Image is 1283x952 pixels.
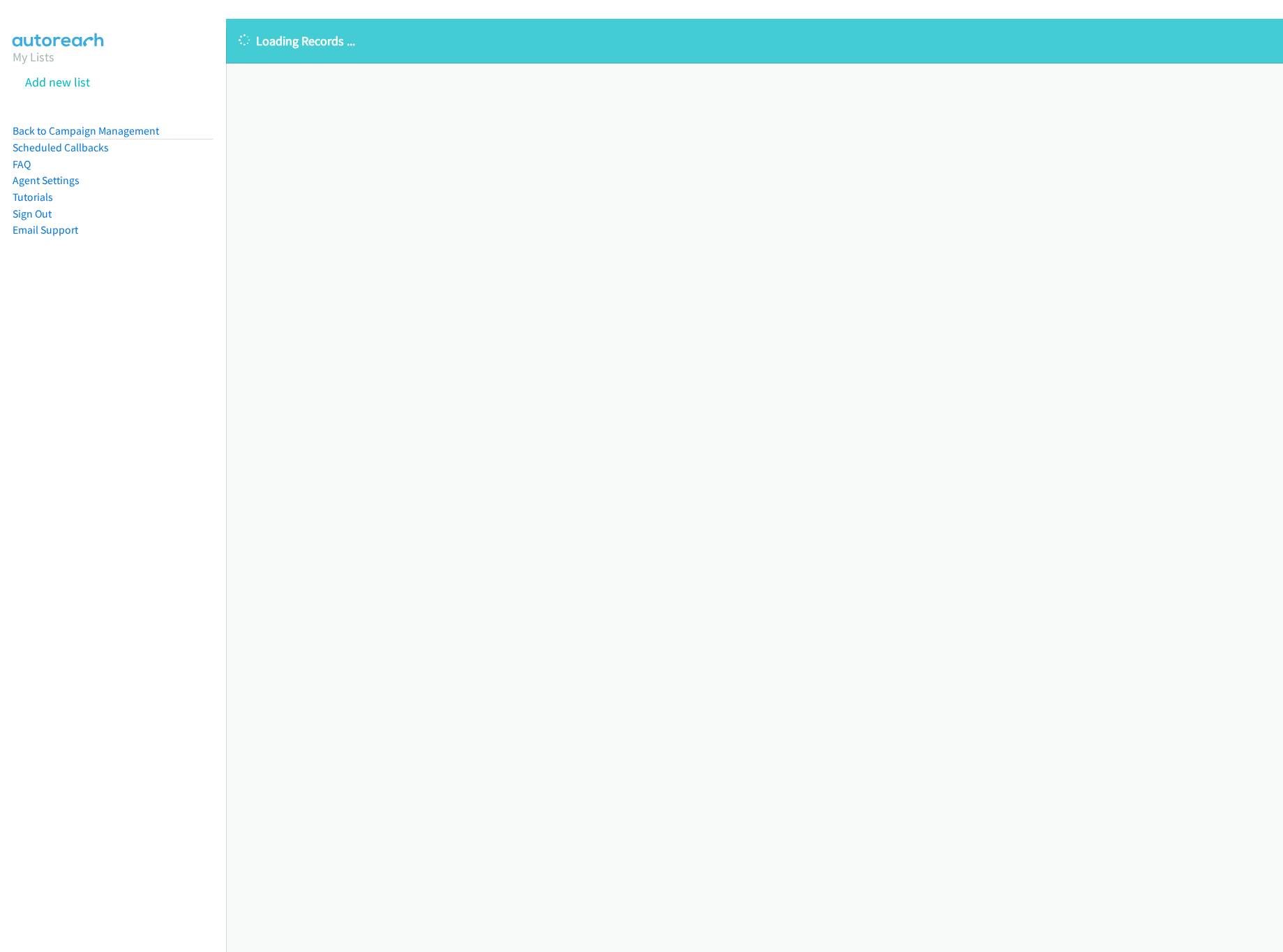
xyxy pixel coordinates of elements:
a: FAQ [13,158,31,171]
p: Loading Records ... [239,31,1270,50]
a: Agent Settings [13,174,80,187]
a: Scheduled Callbacks [13,141,109,154]
a: Sign Out [13,207,52,220]
a: My Lists [13,49,54,65]
a: Back to Campaign Management [13,124,159,137]
a: Add new list [25,74,90,90]
a: Tutorials [13,190,53,204]
a: Email Support [13,223,78,236]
